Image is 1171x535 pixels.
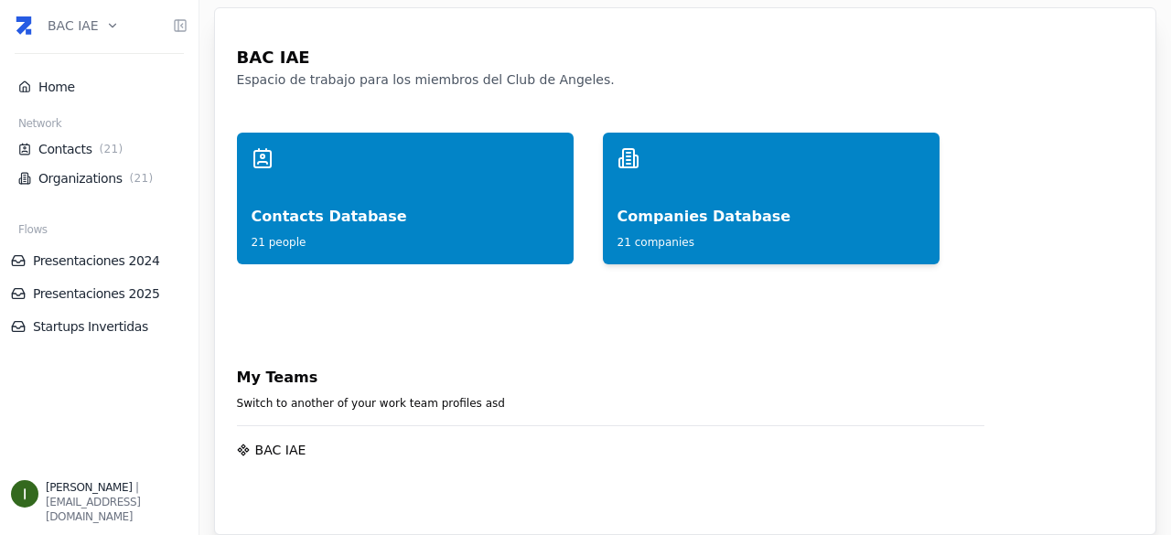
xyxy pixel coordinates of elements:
div: Contacts Database [252,169,559,228]
a: Companies Database21 companies [603,133,940,264]
a: Home [18,78,180,96]
span: [PERSON_NAME] [46,481,132,494]
div: Espacio de trabajo para los miembros del Club de Angeles. [237,70,1133,103]
button: BAC IAE [48,5,119,46]
div: Switch to another of your work team profiles [237,389,984,411]
a: Presentaciones 2025 [11,284,188,303]
a: Organizations(21) [18,169,180,187]
div: My Teams [237,367,984,389]
div: Network [11,116,188,134]
a: Presentaciones 2024 [11,251,188,270]
div: 21 people [252,228,559,250]
div: Companies Database [618,169,925,228]
span: asd [486,397,505,410]
div: BAC IAE [255,441,306,459]
a: Startups Invertidas [11,317,188,336]
span: ( 21 ) [96,142,127,156]
div: | [46,480,188,495]
span: Flows [18,222,48,237]
div: 21 companies [618,228,925,250]
span: ( 21 ) [126,171,157,186]
a: Contacts(21) [18,140,180,158]
div: [EMAIL_ADDRESS][DOMAIN_NAME] [46,495,188,524]
div: BAC IAE [237,30,1133,70]
a: Contacts Database21 people [237,133,574,264]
